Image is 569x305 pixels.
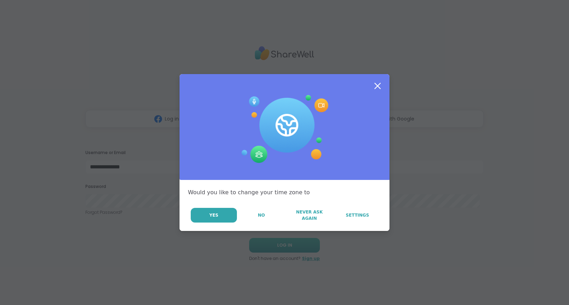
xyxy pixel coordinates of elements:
[188,188,381,197] div: Would you like to change your time zone to
[238,208,285,223] button: No
[334,208,381,223] a: Settings
[258,212,265,218] span: No
[289,209,329,222] span: Never Ask Again
[209,212,218,218] span: Yes
[286,208,333,223] button: Never Ask Again
[346,212,369,218] span: Settings
[241,95,328,164] img: Session Experience
[191,208,237,223] button: Yes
